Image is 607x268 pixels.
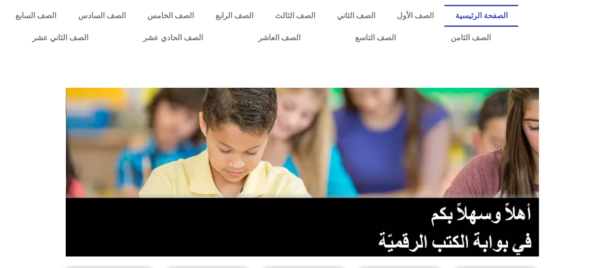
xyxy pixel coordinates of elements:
a: الصف السابع [5,5,67,27]
a: الصف الثاني [326,5,386,27]
a: الصف الأول [386,5,444,27]
a: الصف الحادي عشر [116,27,230,49]
a: الصف السادس [67,5,136,27]
a: الصف العاشر [231,27,328,49]
a: الصف الرابع [204,5,264,27]
a: الصف الثامن [423,27,518,49]
a: الصف الثاني عشر [5,27,116,49]
a: الصف التاسع [328,27,423,49]
a: الصف الثالث [264,5,326,27]
a: الصفحة الرئيسية [444,5,518,27]
a: الصف الخامس [136,5,204,27]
